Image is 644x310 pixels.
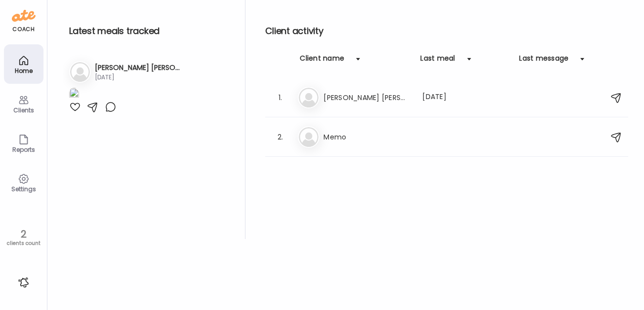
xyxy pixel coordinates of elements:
[69,88,79,101] img: images%2FH3jljs1ynsSRx0X0WS6MOEbyclV2%2F8nyxTUOcMz7cl5prvznc%2FVm8rEPOHIXS8rJdbZMda_1080
[323,131,410,143] h3: Memo
[274,131,286,143] div: 2.
[3,228,43,240] div: 2
[12,8,36,24] img: ate
[323,92,410,103] h3: [PERSON_NAME] [PERSON_NAME]
[12,25,35,34] div: coach
[299,88,319,107] img: bg-avatar-default.svg
[6,68,41,74] div: Home
[95,63,182,73] h3: [PERSON_NAME] [PERSON_NAME]
[274,92,286,103] div: 1.
[6,107,41,113] div: Clients
[420,53,455,69] div: Last meal
[70,62,90,82] img: bg-avatar-default.svg
[422,92,509,103] div: [DATE]
[300,53,344,69] div: Client name
[519,53,568,69] div: Last message
[3,240,43,247] div: clients count
[95,73,182,82] div: [DATE]
[6,146,41,153] div: Reports
[265,24,628,38] h2: Client activity
[69,24,229,38] h2: Latest meals tracked
[299,127,319,147] img: bg-avatar-default.svg
[6,186,41,192] div: Settings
